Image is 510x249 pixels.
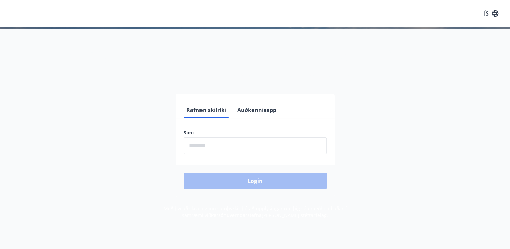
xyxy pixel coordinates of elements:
label: Sími [184,129,327,136]
button: ÍS [480,7,502,20]
span: Með því að skrá þig inn samþykkir þú að upplýsingar um þig séu meðhöndlaðar í samræmi við [PERSON... [163,205,347,218]
span: Vinsamlegast skráðu þig inn með rafrænum skilríkjum eða Auðkennisappi. [149,72,361,80]
button: Auðkennisapp [235,102,279,118]
button: Rafræn skilríki [184,102,229,118]
a: Persónuverndarstefna [211,212,262,218]
h1: Félagavefur, [PERSON_NAME] stéttarfélag [21,40,490,66]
